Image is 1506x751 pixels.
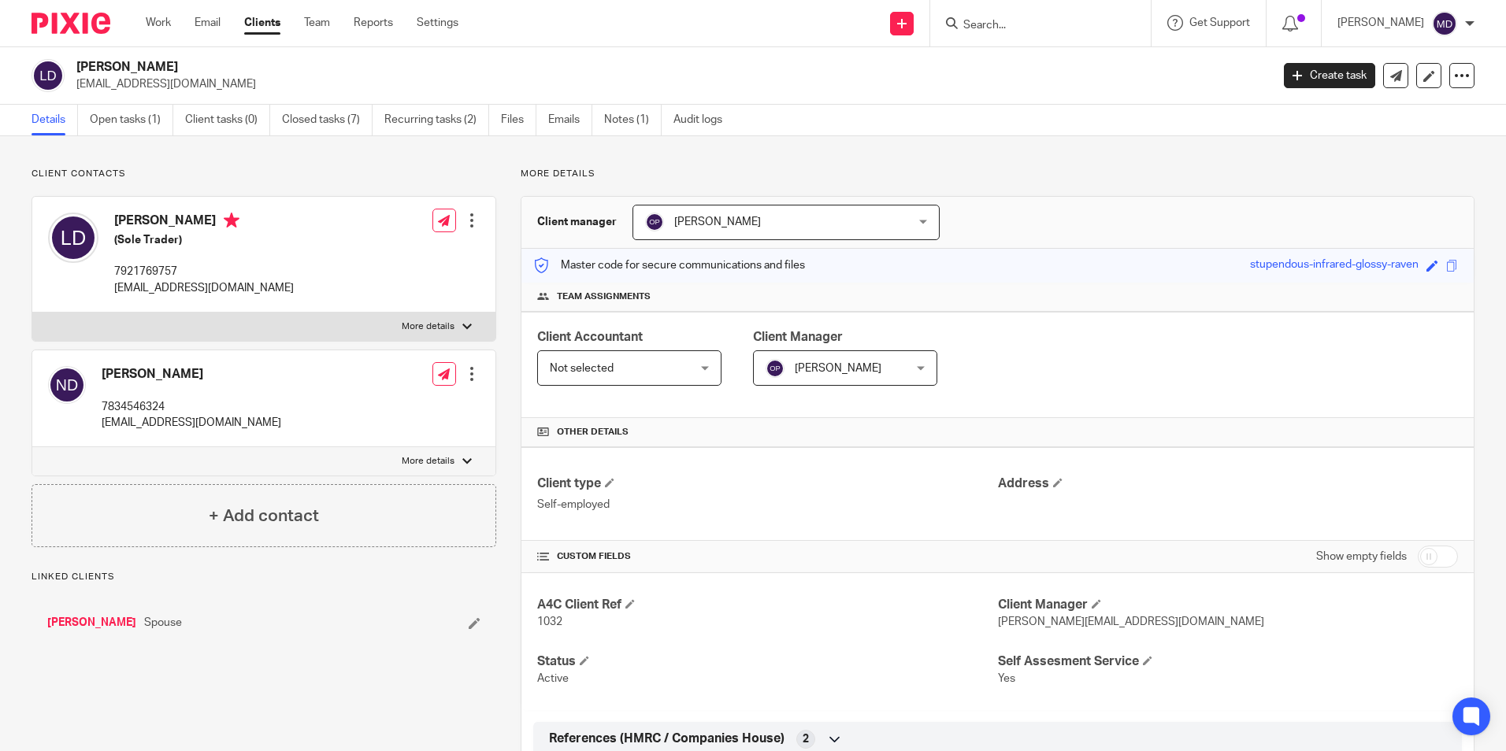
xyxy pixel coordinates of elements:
[48,366,86,404] img: svg%3E
[537,653,997,670] h4: Status
[32,168,496,180] p: Client contacts
[76,76,1260,92] p: [EMAIL_ADDRESS][DOMAIN_NAME]
[1337,15,1424,31] p: [PERSON_NAME]
[645,213,664,231] img: svg%3E
[501,105,536,135] a: Files
[537,550,997,563] h4: CUSTOM FIELDS
[384,105,489,135] a: Recurring tasks (2)
[185,105,270,135] a: Client tasks (0)
[76,59,1023,76] h2: [PERSON_NAME]
[224,213,239,228] i: Primary
[557,426,629,438] span: Other details
[417,15,458,31] a: Settings
[537,497,997,512] p: Self-employed
[1189,17,1250,28] span: Get Support
[537,475,997,492] h4: Client type
[548,105,592,135] a: Emails
[998,653,1458,670] h4: Self Assesment Service
[537,214,617,230] h3: Client manager
[537,673,569,684] span: Active
[32,571,496,583] p: Linked clients
[673,105,734,135] a: Audit logs
[195,15,221,31] a: Email
[998,597,1458,613] h4: Client Manager
[604,105,662,135] a: Notes (1)
[32,59,65,92] img: svg%3E
[962,19,1104,33] input: Search
[674,216,761,228] span: [PERSON_NAME]
[803,731,809,747] span: 2
[549,731,785,747] span: References (HMRC / Companies House)
[114,232,294,248] h5: (Sole Trader)
[48,213,98,263] img: svg%3E
[998,673,1015,684] span: Yes
[114,280,294,296] p: [EMAIL_ADDRESS][DOMAIN_NAME]
[537,331,643,343] span: Client Accountant
[537,597,997,613] h4: A4C Client Ref
[1316,549,1407,564] label: Show empty fields
[114,264,294,279] p: 7921769757
[402,455,454,468] p: More details
[209,504,319,528] h4: + Add contact
[1432,11,1457,36] img: svg%3E
[795,363,881,374] span: [PERSON_NAME]
[521,168,1474,180] p: More details
[282,105,373,135] a: Closed tasks (7)
[244,15,280,31] a: Clients
[557,290,651,303] span: Team assignments
[537,616,562,627] span: 1032
[1250,257,1419,275] div: stupendous-infrared-glossy-raven
[102,366,281,383] h4: [PERSON_NAME]
[90,105,173,135] a: Open tasks (1)
[102,399,281,415] p: 7834546324
[1284,63,1375,88] a: Create task
[766,359,785,378] img: svg%3E
[550,363,614,374] span: Not selected
[402,320,454,333] p: More details
[32,13,110,34] img: Pixie
[998,616,1264,627] span: [PERSON_NAME][EMAIL_ADDRESS][DOMAIN_NAME]
[533,257,805,273] p: Master code for secure communications and files
[753,331,843,343] span: Client Manager
[354,15,393,31] a: Reports
[144,615,182,631] span: Spouse
[114,213,294,232] h4: [PERSON_NAME]
[998,475,1458,492] h4: Address
[102,415,281,431] p: [EMAIL_ADDRESS][DOMAIN_NAME]
[304,15,330,31] a: Team
[32,105,78,135] a: Details
[47,615,136,631] a: [PERSON_NAME]
[146,15,171,31] a: Work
